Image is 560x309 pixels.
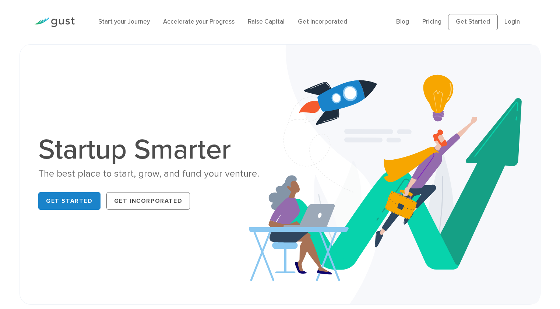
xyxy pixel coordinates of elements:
[249,45,540,304] img: Startup Smarter Hero
[422,18,441,25] a: Pricing
[38,192,101,210] a: Get Started
[298,18,347,25] a: Get Incorporated
[163,18,235,25] a: Accelerate your Progress
[38,136,274,164] h1: Startup Smarter
[504,18,520,25] a: Login
[448,14,498,30] a: Get Started
[106,192,190,210] a: Get Incorporated
[248,18,285,25] a: Raise Capital
[38,167,274,180] div: The best place to start, grow, and fund your venture.
[396,18,409,25] a: Blog
[98,18,150,25] a: Start your Journey
[34,17,75,27] img: Gust Logo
